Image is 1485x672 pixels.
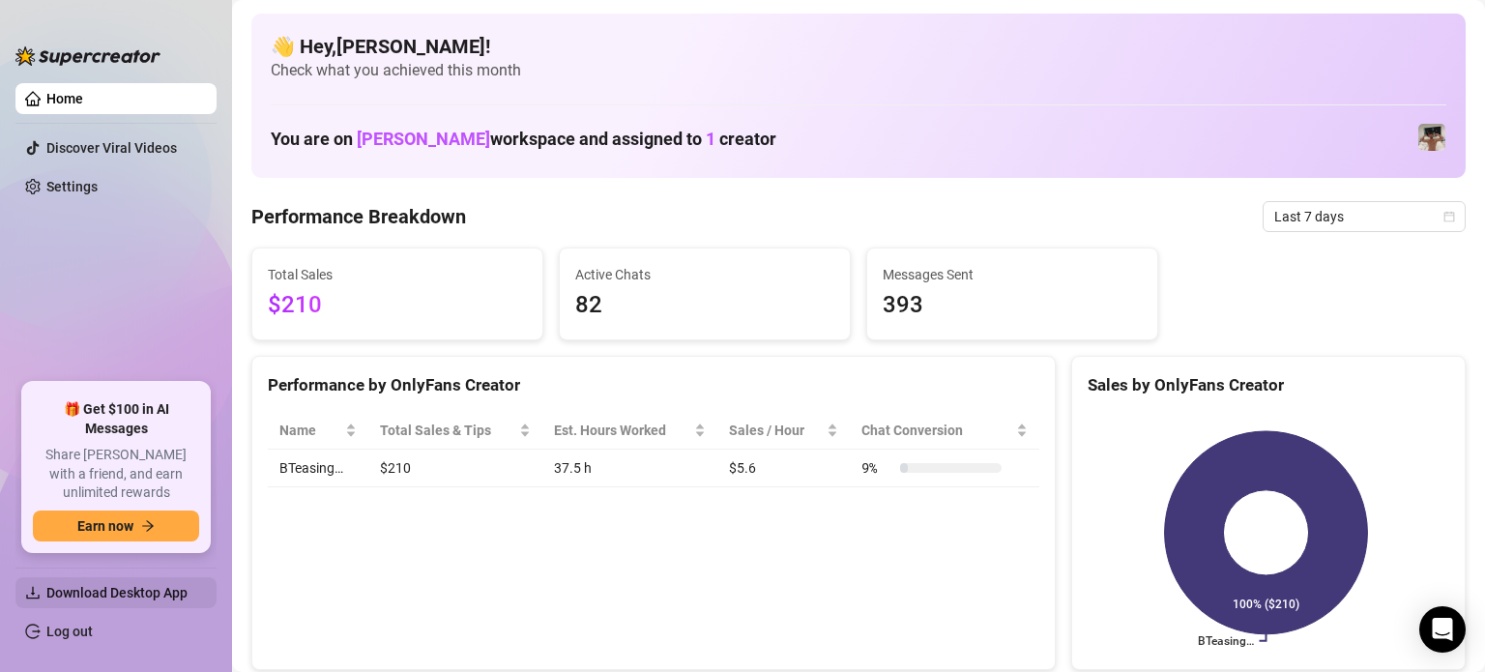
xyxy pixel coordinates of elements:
[46,624,93,639] a: Log out
[368,450,542,487] td: $210
[1418,124,1445,151] img: BTeasing
[861,457,892,479] span: 9 %
[1088,372,1449,398] div: Sales by OnlyFans Creator
[33,446,199,503] span: Share [PERSON_NAME] with a friend, and earn unlimited rewards
[729,420,823,441] span: Sales / Hour
[33,400,199,438] span: 🎁 Get $100 in AI Messages
[271,129,776,150] h1: You are on workspace and assigned to creator
[357,129,490,149] span: [PERSON_NAME]
[717,450,850,487] td: $5.6
[25,585,41,600] span: download
[15,46,160,66] img: logo-BBDzfeDw.svg
[46,91,83,106] a: Home
[850,412,1039,450] th: Chat Conversion
[883,287,1142,324] span: 393
[46,585,188,600] span: Download Desktop App
[368,412,542,450] th: Total Sales & Tips
[1198,634,1254,648] text: BTeasing…
[46,140,177,156] a: Discover Viral Videos
[33,511,199,541] button: Earn nowarrow-right
[575,287,834,324] span: 82
[46,179,98,194] a: Settings
[883,264,1142,285] span: Messages Sent
[1419,606,1466,653] div: Open Intercom Messenger
[271,60,1446,81] span: Check what you achieved this month
[268,264,527,285] span: Total Sales
[268,412,368,450] th: Name
[271,33,1446,60] h4: 👋 Hey, [PERSON_NAME] !
[380,420,515,441] span: Total Sales & Tips
[268,372,1039,398] div: Performance by OnlyFans Creator
[706,129,715,149] span: 1
[575,264,834,285] span: Active Chats
[861,420,1012,441] span: Chat Conversion
[279,420,341,441] span: Name
[554,420,690,441] div: Est. Hours Worked
[268,287,527,324] span: $210
[268,450,368,487] td: BTeasing…
[1443,211,1455,222] span: calendar
[251,203,466,230] h4: Performance Breakdown
[717,412,850,450] th: Sales / Hour
[1274,202,1454,231] span: Last 7 days
[77,518,133,534] span: Earn now
[542,450,717,487] td: 37.5 h
[141,519,155,533] span: arrow-right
